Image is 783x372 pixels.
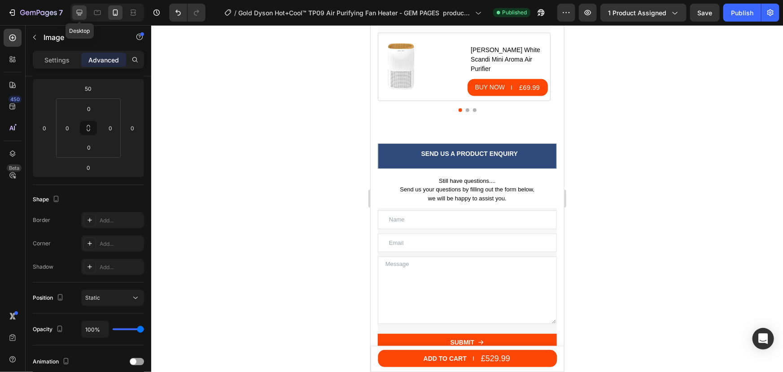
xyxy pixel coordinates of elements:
div: Opacity [33,323,65,336]
div: Shape [33,194,61,206]
input: 0 [79,161,97,174]
button: 1 product assigned [600,4,687,22]
button: Save [690,4,720,22]
div: Add... [100,240,142,248]
div: Animation [33,356,71,368]
input: 0px [61,121,74,135]
input: Auto [82,321,109,337]
input: 0 [38,121,51,135]
div: Open Intercom Messenger [752,328,774,350]
input: 0px [104,121,117,135]
div: Beta [7,164,22,172]
div: Undo/Redo [169,4,206,22]
p: Image [44,32,120,43]
p: Advanced [88,55,119,65]
span: Save [698,9,713,17]
input: 50 [79,82,97,95]
input: 0px [80,102,98,115]
input: 0px [80,141,98,154]
button: 7 [4,4,67,22]
div: Shadow [33,263,53,271]
div: Position [33,292,66,304]
span: 1 product assigned [608,8,666,18]
div: Add... [100,217,142,225]
div: Border [33,216,50,224]
div: 450 [9,96,22,103]
span: Static [85,294,100,301]
p: Settings [44,55,70,65]
button: Static [81,290,144,306]
div: Corner [33,239,51,248]
span: / [234,8,236,18]
span: Published [502,9,527,17]
span: Gold Dyson Hot+Cool™ TP09 Air Purifying Fan Heater - GEM PAGES product page [238,8,472,18]
div: Add... [100,263,142,271]
input: 0 [126,121,139,135]
iframe: Design area [371,25,564,372]
p: 7 [59,7,63,18]
button: Publish [723,4,761,22]
div: Publish [731,8,753,18]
